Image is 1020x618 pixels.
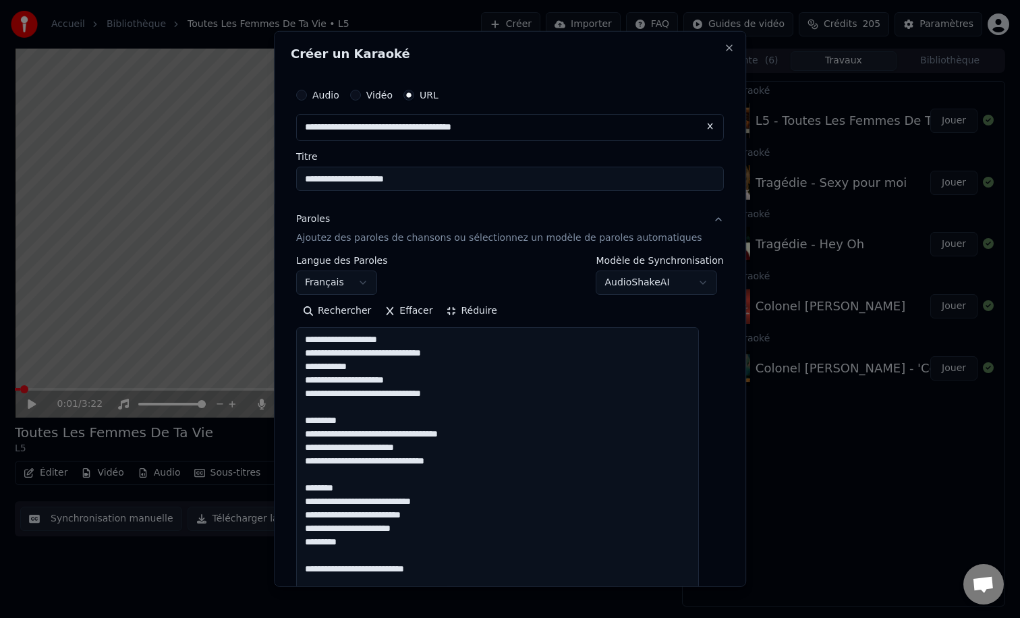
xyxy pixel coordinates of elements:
[296,231,702,245] p: Ajoutez des paroles de chansons ou sélectionnez un modèle de paroles automatiques
[296,152,724,161] label: Titre
[366,90,393,100] label: Vidéo
[291,48,729,60] h2: Créer un Karaoké
[296,202,724,256] button: ParolesAjoutez des paroles de chansons ou sélectionnez un modèle de paroles automatiques
[420,90,438,100] label: URL
[312,90,339,100] label: Audio
[440,300,504,322] button: Réduire
[296,213,330,226] div: Paroles
[296,256,388,265] label: Langue des Paroles
[378,300,439,322] button: Effacer
[596,256,724,265] label: Modèle de Synchronisation
[296,300,378,322] button: Rechercher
